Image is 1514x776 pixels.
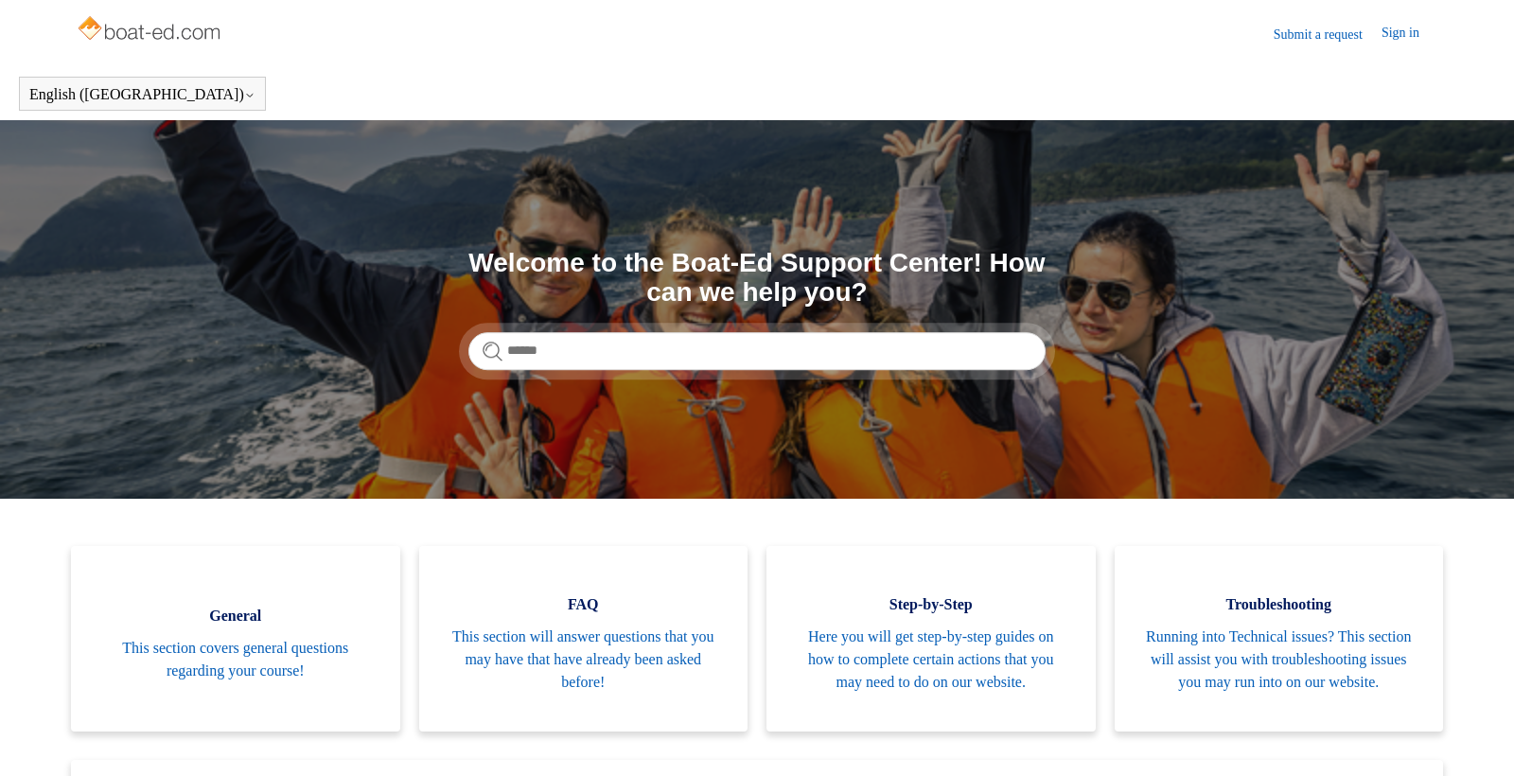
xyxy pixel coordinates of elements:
span: This section covers general questions regarding your course! [99,637,372,682]
a: Step-by-Step Here you will get step-by-step guides on how to complete certain actions that you ma... [766,546,1096,732]
img: Boat-Ed Help Center home page [76,11,226,49]
a: FAQ This section will answer questions that you may have that have already been asked before! [419,546,748,732]
a: Troubleshooting Running into Technical issues? This section will assist you with troubleshooting ... [1115,546,1444,732]
span: Here you will get step-by-step guides on how to complete certain actions that you may need to do ... [795,626,1067,694]
span: General [99,605,372,627]
a: General This section covers general questions regarding your course! [71,546,400,732]
input: Search [468,332,1046,370]
h1: Welcome to the Boat-Ed Support Center! How can we help you? [468,249,1046,308]
span: This section will answer questions that you may have that have already been asked before! [448,626,720,694]
span: Running into Technical issues? This section will assist you with troubleshooting issues you may r... [1143,626,1416,694]
button: English ([GEOGRAPHIC_DATA]) [29,86,255,103]
span: Troubleshooting [1143,593,1416,616]
a: Sign in [1382,23,1438,45]
a: Submit a request [1274,25,1382,44]
span: Step-by-Step [795,593,1067,616]
span: FAQ [448,593,720,616]
div: Live chat [1451,713,1500,762]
